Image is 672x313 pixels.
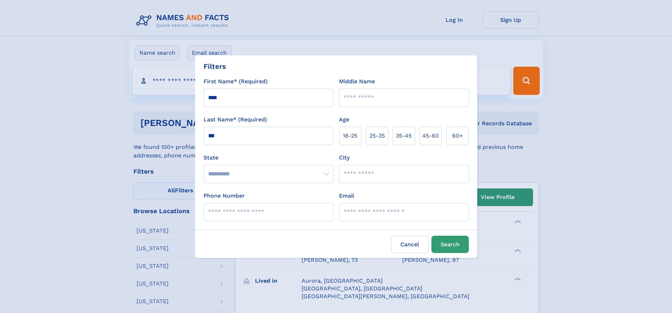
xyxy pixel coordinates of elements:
label: Age [339,115,349,124]
label: City [339,154,350,162]
div: Filters [204,61,226,72]
label: Middle Name [339,77,375,86]
label: State [204,154,333,162]
label: First Name* (Required) [204,77,268,86]
label: Last Name* (Required) [204,115,267,124]
span: 45‑60 [422,132,439,140]
label: Email [339,192,354,200]
button: Search [431,236,469,253]
span: 18‑25 [343,132,357,140]
label: Cancel [391,236,429,253]
span: 25‑35 [369,132,385,140]
span: 60+ [452,132,463,140]
label: Phone Number [204,192,245,200]
span: 35‑45 [396,132,412,140]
